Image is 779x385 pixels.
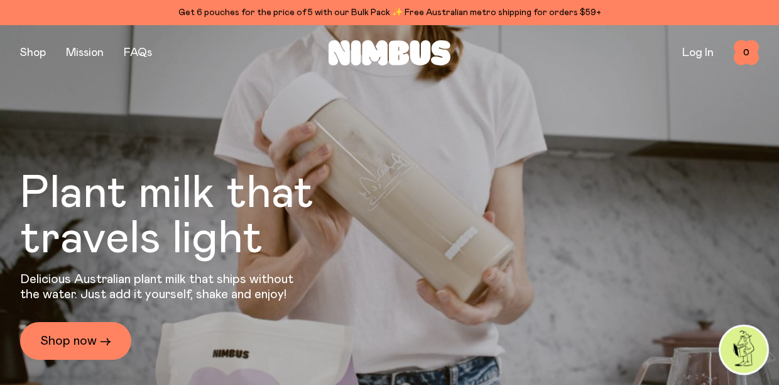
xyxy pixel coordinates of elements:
[734,40,759,65] button: 0
[20,322,131,360] a: Shop now →
[682,47,714,59] a: Log In
[20,272,302,302] p: Delicious Australian plant milk that ships without the water. Just add it yourself, shake and enjoy!
[20,5,759,20] div: Get 6 pouches for the price of 5 with our Bulk Pack ✨ Free Australian metro shipping for orders $59+
[20,171,382,262] h1: Plant milk that travels light
[66,47,104,59] a: Mission
[721,326,767,373] img: agent
[124,47,152,59] a: FAQs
